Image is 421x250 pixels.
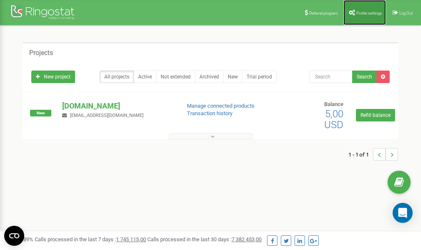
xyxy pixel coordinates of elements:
[31,71,75,83] a: New project
[324,108,343,131] span: 5,00 USD
[187,103,255,109] a: Manage connected products
[70,113,144,118] span: [EMAIL_ADDRESS][DOMAIN_NAME]
[195,71,224,83] a: Archived
[399,11,413,15] span: Log Out
[4,226,24,246] button: Open CMP widget
[134,71,156,83] a: Active
[62,101,173,111] p: [DOMAIN_NAME]
[242,71,277,83] a: Trial period
[29,49,53,57] h5: Projects
[35,236,146,242] span: Calls processed in the last 7 days :
[30,110,51,116] span: New
[356,11,382,15] span: Profile settings
[100,71,134,83] a: All projects
[156,71,195,83] a: Not extended
[348,148,373,161] span: 1 - 1 of 1
[393,203,413,223] div: Open Intercom Messenger
[352,71,377,83] button: Search
[116,236,146,242] u: 1 745 115,00
[356,109,395,121] a: Refill balance
[310,71,353,83] input: Search
[232,236,262,242] u: 7 382 453,00
[147,236,262,242] span: Calls processed in the last 30 days :
[309,11,338,15] span: Referral program
[187,110,232,116] a: Transaction history
[348,140,398,169] nav: ...
[223,71,242,83] a: New
[324,101,343,107] span: Balance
